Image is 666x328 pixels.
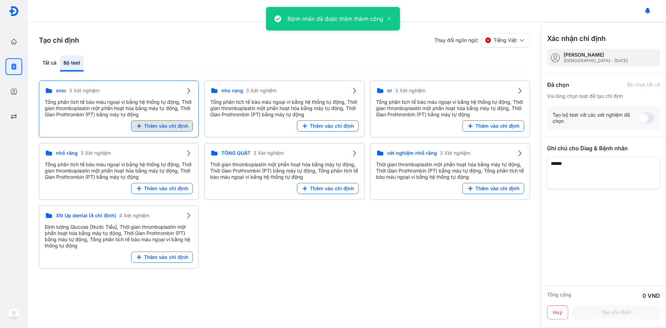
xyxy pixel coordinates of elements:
[69,87,100,94] span: 3 Xét nghiệm
[553,112,638,124] div: Tạo bộ test với các xét nghiệm đã chọn
[56,212,116,219] span: XN Up dental (4 chỉ định)
[547,144,660,152] div: Ghi chú cho Diag & Bệnh nhân
[462,120,524,132] button: Thêm vào chỉ định
[9,6,19,16] img: logo
[144,185,188,192] span: Thêm vào chỉ định
[80,150,111,156] span: 3 Xét nghiệm
[56,87,66,94] span: xnm
[45,161,193,180] div: Tổng phân tích tế bào máu ngoại vi bằng hệ thống tự động, Thời gian thromboplastin một phần hoạt ...
[383,15,392,23] button: close
[221,150,250,156] span: TỔNG QUÁT
[131,120,193,132] button: Thêm vào chỉ định
[297,183,359,194] button: Thêm vào chỉ định
[376,161,524,180] div: Thời gian thromboplastin một phần hoạt hóa bằng máy tự động, Thời Gian Prothrombin (PT) bằng máy ...
[547,81,569,89] div: Đã chọn
[395,87,426,94] span: 3 Xét nghiệm
[144,254,188,260] span: Thêm vào chỉ định
[475,123,520,129] span: Thêm vào chỉ định
[210,161,358,180] div: Thời gian thromboplastin một phần hoạt hóa bằng máy tự động, Thời Gian Prothrombin (PT) bằng máy ...
[547,292,571,300] div: Tổng cộng
[39,56,60,72] div: Tất cả
[221,87,243,94] span: nho rang
[246,87,276,94] span: 3 Xét nghiệm
[39,35,79,45] h3: Tạo chỉ định
[210,99,358,118] div: Tổng phân tích tế bào máu ngoại vi bằng hệ thống tự động, Thời gian thromboplastin một phần hoạt ...
[131,252,193,263] button: Thêm vào chỉ định
[547,93,660,99] div: Vui lòng chọn test để tạo chỉ định
[288,15,383,23] div: Bệnh nhân đã được thêm thành công
[45,224,193,249] div: Định lượng Glucose [Nước Tiểu], Thời gian thromboplastin một phần hoạt hóa bằng máy tự động, Thời...
[387,150,437,156] span: xét nghiệm nhổ răng
[310,185,354,192] span: Thêm vào chỉ định
[253,150,284,156] span: 3 Xét nghiệm
[642,292,660,300] div: 0 VND
[297,120,359,132] button: Thêm vào chỉ định
[440,150,470,156] span: 3 Xét nghiệm
[60,56,84,72] div: Bộ test
[310,123,354,129] span: Thêm vào chỉ định
[56,150,78,156] span: nhổ răng
[627,82,660,88] div: Bỏ chọn tất cả
[119,212,150,219] span: 4 Xét nghiệm
[434,33,530,47] div: Thay đổi ngôn ngữ:
[475,185,520,192] span: Thêm vào chỉ định
[131,183,193,194] button: Thêm vào chỉ định
[564,52,628,58] div: [PERSON_NAME]
[387,87,392,94] span: nr
[494,37,517,43] span: Tiếng Việt
[8,309,19,320] img: logo
[564,58,628,64] div: [DEMOGRAPHIC_DATA] - [DATE]
[144,123,188,129] span: Thêm vào chỉ định
[572,305,660,319] button: Tạo chỉ định
[462,183,524,194] button: Thêm vào chỉ định
[45,99,193,118] div: Tổng phân tích tế bào máu ngoại vi bằng hệ thống tự động, Thời gian thromboplastin một phần hoạt ...
[376,99,524,118] div: Tổng phân tích tế bào máu ngoại vi bằng hệ thống tự động, Thời gian thromboplastin một phần hoạt ...
[547,305,568,319] button: Huỷ
[547,34,606,43] h3: Xác nhận chỉ định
